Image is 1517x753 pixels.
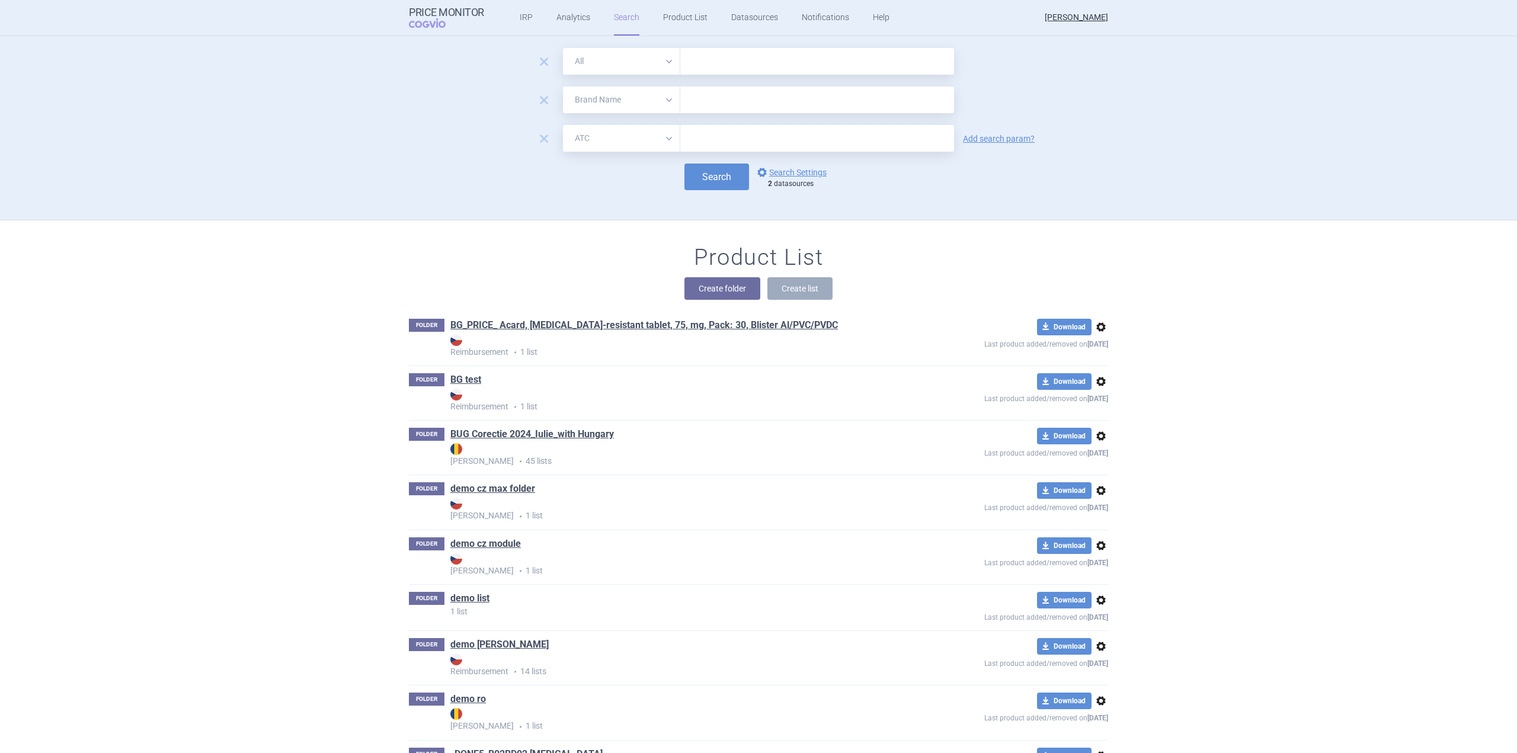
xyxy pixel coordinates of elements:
[898,390,1108,405] p: Last product added/removed on
[1037,638,1092,655] button: Download
[450,607,898,616] p: 1 list
[409,482,444,495] p: FOLDER
[450,638,549,651] a: demo [PERSON_NAME]
[409,7,484,18] strong: Price Monitor
[409,373,444,386] p: FOLDER
[450,653,462,665] img: CZ
[508,401,520,413] i: •
[450,592,489,605] a: demo list
[450,638,549,653] h1: demo reim
[768,180,833,189] div: datasources
[450,319,838,334] h1: BG_PRICE_ Acard, Gastro-resistant tablet, 75, mg, Pack: 30, Blister Al/PVC/PVDC
[450,693,486,706] a: demo ro
[450,653,898,676] strong: Reimbursement
[898,608,1108,623] p: Last product added/removed on
[1037,373,1092,390] button: Download
[450,389,898,411] strong: Reimbursement
[450,334,462,346] img: CZ
[1037,319,1092,335] button: Download
[409,18,462,28] span: COGVIO
[450,389,898,413] p: 1 list
[450,553,462,565] img: CZ
[514,456,526,467] i: •
[450,498,898,522] p: 1 list
[898,444,1108,459] p: Last product added/removed on
[450,443,898,466] strong: [PERSON_NAME]
[694,244,823,271] h1: Product List
[450,334,898,358] p: 1 list
[450,443,462,455] img: RO
[514,511,526,523] i: •
[1087,659,1108,668] strong: [DATE]
[508,347,520,358] i: •
[409,319,444,332] p: FOLDER
[1037,428,1092,444] button: Download
[1087,613,1108,621] strong: [DATE]
[450,708,462,720] img: RO
[450,482,535,498] h1: demo cz max folder
[450,553,898,575] strong: [PERSON_NAME]
[1037,537,1092,554] button: Download
[450,334,898,357] strong: Reimbursement
[1087,714,1108,722] strong: [DATE]
[450,553,898,577] p: 1 list
[1087,340,1108,348] strong: [DATE]
[1037,693,1092,709] button: Download
[450,537,521,550] a: demo cz module
[898,499,1108,514] p: Last product added/removed on
[755,165,827,180] a: Search Settings
[450,498,898,520] strong: [PERSON_NAME]
[898,335,1108,350] p: Last product added/removed on
[450,708,898,730] strong: [PERSON_NAME]
[1087,395,1108,403] strong: [DATE]
[450,389,462,400] img: CZ
[684,164,749,190] button: Search
[898,655,1108,669] p: Last product added/removed on
[450,373,481,389] h1: BG test
[767,277,833,300] button: Create list
[898,709,1108,724] p: Last product added/removed on
[450,592,489,607] h1: demo list
[1087,559,1108,567] strong: [DATE]
[1087,504,1108,512] strong: [DATE]
[1037,592,1092,608] button: Download
[450,537,521,553] h1: demo cz module
[450,428,614,443] h1: BUG Corectie 2024_Iulie_with Hungary
[450,443,898,467] p: 45 lists
[684,277,760,300] button: Create folder
[409,638,444,651] p: FOLDER
[450,708,898,732] p: 1 list
[450,482,535,495] a: demo cz max folder
[1037,482,1092,499] button: Download
[409,693,444,706] p: FOLDER
[450,428,614,441] a: BUG Corectie 2024_Iulie_with Hungary
[450,653,898,678] p: 14 lists
[450,319,838,332] a: BG_PRICE_ Acard, [MEDICAL_DATA]-resistant tablet, 75, mg, Pack: 30, Blister Al/PVC/PVDC
[409,592,444,605] p: FOLDER
[450,498,462,510] img: CZ
[898,554,1108,569] p: Last product added/removed on
[514,721,526,733] i: •
[508,666,520,678] i: •
[409,7,484,29] a: Price MonitorCOGVIO
[409,537,444,550] p: FOLDER
[768,180,772,188] strong: 2
[1087,449,1108,457] strong: [DATE]
[450,373,481,386] a: BG test
[409,428,444,441] p: FOLDER
[514,565,526,577] i: •
[450,693,486,708] h1: demo ro
[963,134,1035,143] a: Add search param?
